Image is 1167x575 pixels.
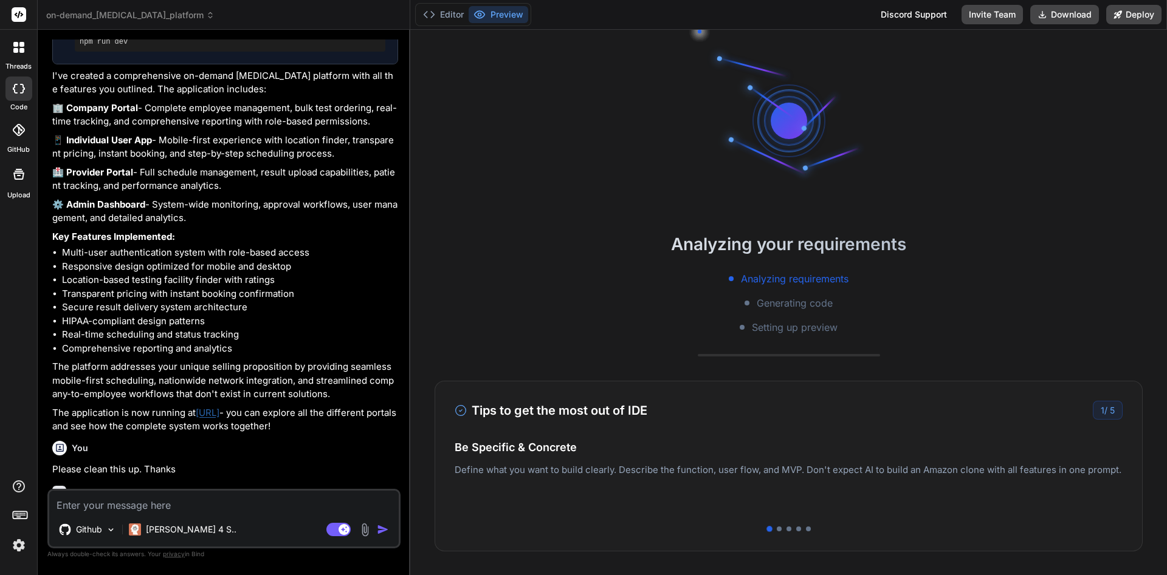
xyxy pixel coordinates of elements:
p: Please clean this up. Thanks [52,463,398,477]
div: / [1093,401,1123,420]
p: - Full schedule management, result upload capabilities, patient tracking, and performance analytics. [52,166,398,193]
pre: npm run dev [80,37,380,47]
li: Multi-user authentication system with role-based access [62,246,398,260]
h3: Tips to get the most out of IDE [455,401,647,420]
p: - System-wide monitoring, approval workflows, user management, and detailed analytics. [52,198,398,225]
p: Always double-check its answers. Your in Bind [47,548,401,560]
strong: ⚙️ Admin Dashboard [52,199,145,210]
h6: Bind AI [71,487,101,499]
h2: Analyzing your requirements [410,231,1167,257]
button: Invite Team [962,5,1023,24]
img: icon [377,523,389,536]
span: privacy [163,550,185,557]
img: Pick Models [106,525,116,535]
li: Real-time scheduling and status tracking [62,328,398,342]
li: Transparent pricing with instant booking confirmation [62,287,398,301]
li: Responsive design optimized for mobile and desktop [62,260,398,274]
span: 1 [1101,405,1104,415]
div: Discord Support [873,5,954,24]
span: Analyzing requirements [741,271,849,286]
label: code [10,102,27,112]
img: Claude 4 Sonnet [129,523,141,536]
label: Upload [7,190,30,200]
label: GitHub [7,145,30,155]
span: 5 [1110,405,1115,415]
img: settings [9,535,29,556]
button: Editor [418,6,469,23]
strong: Key Features Implemented: [52,231,175,242]
button: Preview [469,6,528,23]
img: attachment [358,523,372,537]
label: threads [5,61,32,72]
li: Secure result delivery system architecture [62,301,398,315]
h4: Be Specific & Concrete [455,439,1123,455]
li: Location-based testing facility finder with ratings [62,273,398,287]
a: [URL] [196,407,219,418]
p: - Mobile-first experience with location finder, transparent pricing, instant booking, and step-by... [52,134,398,161]
p: The application is now running at - you can explore all the different portals and see how the com... [52,406,398,434]
span: Generating code [757,296,833,310]
li: HIPAA-compliant design patterns [62,315,398,328]
p: - Complete employee management, bulk test ordering, real-time tracking, and comprehensive reporti... [52,101,398,129]
p: [PERSON_NAME] 4 S.. [146,523,236,536]
p: I've created a comprehensive on-demand [MEDICAL_DATA] platform with all the features you outlined... [52,69,398,97]
button: Download [1030,5,1099,24]
p: The platform addresses your unique selling proposition by providing seamless mobile-first schedul... [52,360,398,401]
h6: You [72,442,88,454]
strong: 🏥 Provider Portal [52,166,133,178]
span: Setting up preview [752,320,838,335]
strong: 📱 Individual User App [52,134,152,146]
span: on-demand_[MEDICAL_DATA]_platform [46,9,215,21]
strong: 🏢 Company Portal [52,102,138,114]
button: Deploy [1106,5,1162,24]
li: Comprehensive reporting and analytics [62,342,398,356]
p: Github [76,523,102,536]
